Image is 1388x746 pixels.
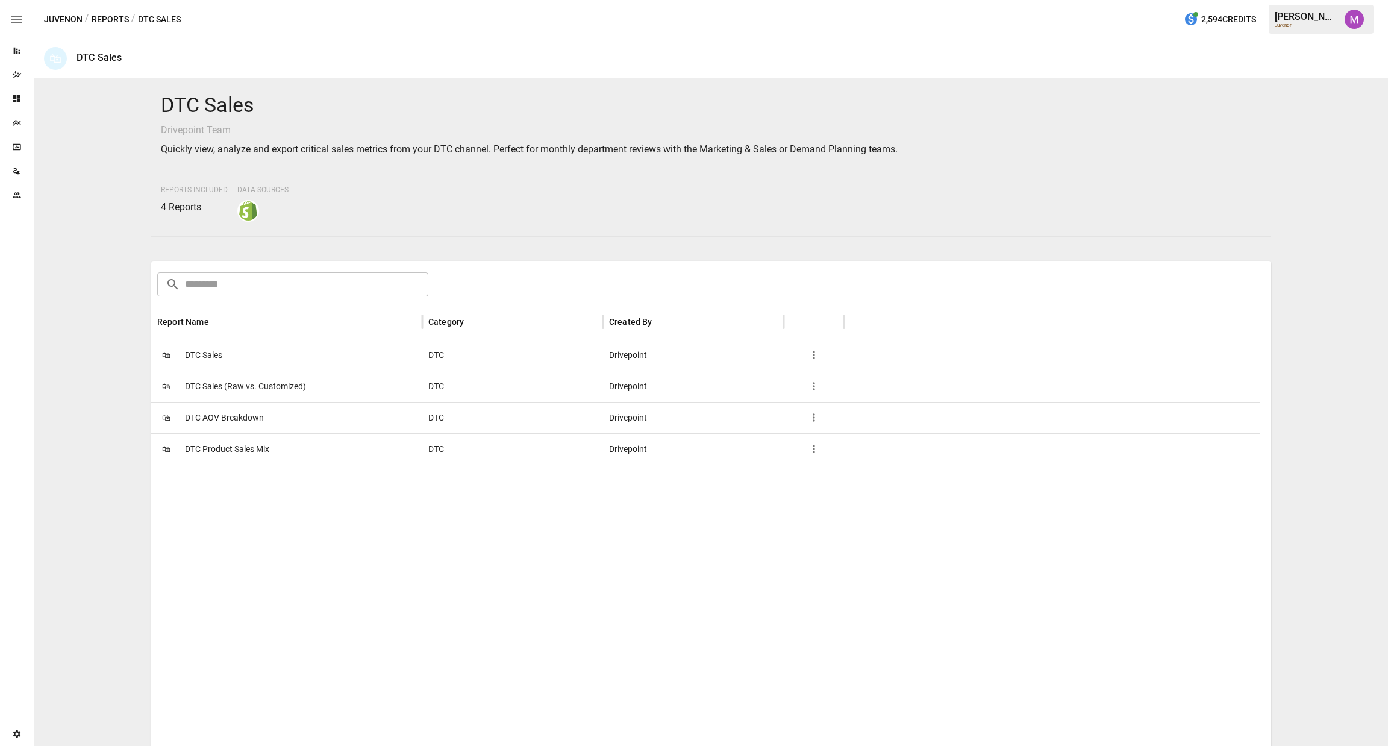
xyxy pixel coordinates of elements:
[603,433,784,465] div: Drivepoint
[1179,8,1261,31] button: 2,594Credits
[92,12,129,27] button: Reports
[1345,10,1364,29] img: Umer Muhammed
[428,317,464,327] div: Category
[422,433,603,465] div: DTC
[185,371,306,402] span: DTC Sales (Raw vs. Customized)
[161,142,1261,157] p: Quickly view, analyze and export critical sales metrics from your DTC channel. Perfect for monthl...
[157,440,175,458] span: 🛍
[239,201,258,221] img: shopify
[157,346,175,364] span: 🛍
[603,371,784,402] div: Drivepoint
[185,434,269,465] span: DTC Product Sales Mix
[1275,11,1337,22] div: [PERSON_NAME]
[85,12,89,27] div: /
[161,123,1261,137] p: Drivepoint Team
[1275,22,1337,28] div: Juvenon
[237,186,289,194] span: Data Sources
[157,409,175,427] span: 🛍
[603,402,784,433] div: Drivepoint
[161,93,1261,118] h4: DTC Sales
[654,313,671,330] button: Sort
[603,339,784,371] div: Drivepoint
[609,317,652,327] div: Created By
[131,12,136,27] div: /
[77,52,122,63] div: DTC Sales
[161,186,228,194] span: Reports Included
[185,340,222,371] span: DTC Sales
[422,371,603,402] div: DTC
[1337,2,1371,36] button: Umer Muhammed
[157,317,209,327] div: Report Name
[1201,12,1256,27] span: 2,594 Credits
[161,200,228,215] p: 4 Reports
[157,377,175,395] span: 🛍
[465,313,482,330] button: Sort
[422,402,603,433] div: DTC
[44,12,83,27] button: Juvenon
[44,47,67,70] div: 🛍
[210,313,227,330] button: Sort
[185,403,264,433] span: DTC AOV Breakdown
[422,339,603,371] div: DTC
